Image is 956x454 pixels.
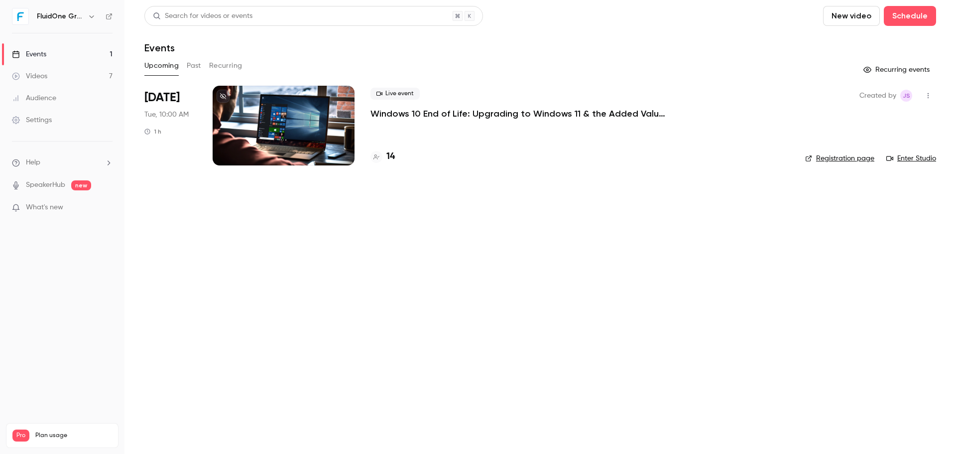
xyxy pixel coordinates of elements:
div: Search for videos or events [153,11,252,21]
h4: 14 [386,150,395,163]
span: new [71,180,91,190]
div: Sep 9 Tue, 10:00 AM (Europe/London) [144,86,197,165]
button: Recurring [209,58,242,74]
a: Enter Studio [886,153,936,163]
span: JS [903,90,910,102]
button: Schedule [884,6,936,26]
span: Pro [12,430,29,442]
button: Upcoming [144,58,179,74]
button: Recurring events [859,62,936,78]
a: Registration page [805,153,874,163]
div: Audience [12,93,56,103]
span: Plan usage [35,432,112,440]
h6: FluidOne Group [37,11,84,21]
button: Past [187,58,201,74]
span: What's new [26,202,63,213]
a: Windows 10 End of Life: Upgrading to Windows 11 & the Added Value of Business Premium [370,108,669,120]
span: Tue, 10:00 AM [144,110,189,120]
div: Videos [12,71,47,81]
span: [DATE] [144,90,180,106]
img: FluidOne Group [12,8,28,24]
a: SpeakerHub [26,180,65,190]
span: Created by [859,90,896,102]
button: New video [823,6,880,26]
iframe: Noticeable Trigger [101,203,113,212]
div: Settings [12,115,52,125]
span: Live event [370,88,420,100]
span: Help [26,157,40,168]
div: Events [12,49,46,59]
h1: Events [144,42,175,54]
span: Josh Slinger [900,90,912,102]
a: 14 [370,150,395,163]
div: 1 h [144,128,161,136]
li: help-dropdown-opener [12,157,113,168]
